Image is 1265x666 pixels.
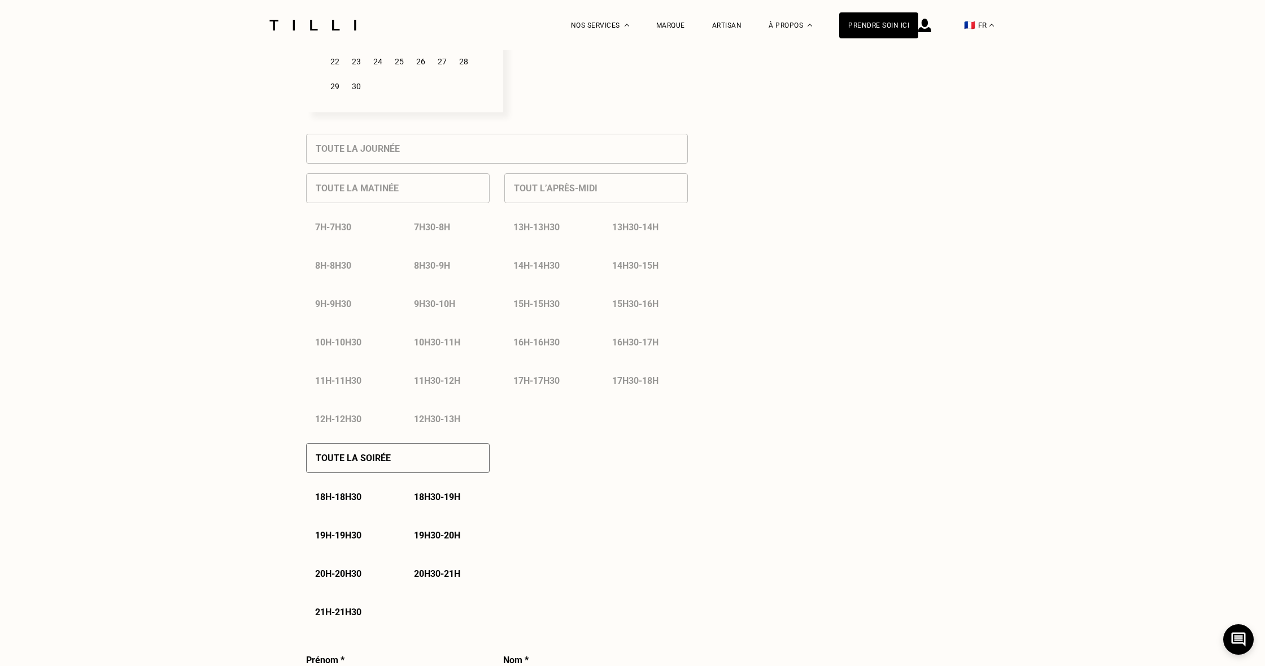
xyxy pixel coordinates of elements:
[265,20,360,30] img: Logo du service de couturière Tilli
[503,655,529,665] p: Nom *
[656,21,685,29] a: Marque
[306,655,344,665] p: Prénom *
[315,568,361,579] p: 20h - 20h30
[414,492,460,502] p: 18h30 - 19h
[414,530,460,541] p: 19h30 - 20h
[918,19,931,32] img: icône connexion
[454,50,474,73] div: 28
[712,21,742,29] a: Artisan
[964,20,975,30] span: 🇫🇷
[411,50,431,73] div: 26
[989,24,994,27] img: menu déroulant
[390,50,409,73] div: 25
[315,492,361,502] p: 18h - 18h30
[368,50,388,73] div: 24
[347,50,367,73] div: 23
[808,24,812,27] img: Menu déroulant à propos
[839,12,918,38] a: Prendre soin ici
[316,453,391,463] p: Toute la soirée
[433,50,452,73] div: 27
[325,50,345,73] div: 22
[625,24,629,27] img: Menu déroulant
[414,568,460,579] p: 20h30 - 21h
[325,75,345,98] div: 29
[315,530,361,541] p: 19h - 19h30
[347,75,367,98] div: 30
[315,607,361,617] p: 21h - 21h30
